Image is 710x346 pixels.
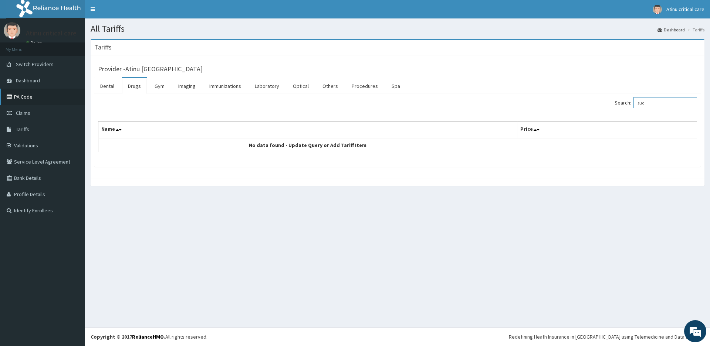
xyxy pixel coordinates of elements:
li: Tariffs [686,27,704,33]
a: Imaging [172,78,202,94]
span: Claims [16,110,30,116]
span: We're online! [43,93,102,168]
a: Online [26,40,44,45]
h3: Provider - Atinu [GEOGRAPHIC_DATA] [98,66,203,72]
img: User Image [653,5,662,14]
a: Drugs [122,78,147,94]
a: Dental [94,78,120,94]
div: Redefining Heath Insurance in [GEOGRAPHIC_DATA] using Telemedicine and Data Science! [509,333,704,340]
input: Search: [633,97,697,108]
a: Dashboard [657,27,685,33]
span: Atinu critical care [666,6,704,13]
strong: Copyright © 2017 . [91,333,165,340]
p: Atinu critical care [26,30,77,37]
th: Price [517,121,697,138]
a: Spa [386,78,406,94]
h3: Tariffs [94,44,112,51]
footer: All rights reserved. [85,327,710,346]
a: Laboratory [249,78,285,94]
label: Search: [615,97,697,108]
span: Tariffs [16,126,29,133]
a: Procedures [346,78,384,94]
img: d_794563401_company_1708531726252_794563401 [14,37,30,55]
div: Minimize live chat window [121,4,139,21]
th: Name [98,121,517,138]
a: Others [317,78,344,94]
span: Switch Providers [16,61,54,68]
a: Gym [149,78,170,94]
a: Immunizations [203,78,247,94]
img: User Image [4,22,20,39]
h1: All Tariffs [91,24,704,34]
a: Optical [287,78,315,94]
td: No data found - Update Query or Add Tariff Item [98,138,517,152]
span: Dashboard [16,77,40,84]
div: Chat with us now [38,41,124,51]
a: RelianceHMO [132,333,164,340]
textarea: Type your message and hit 'Enter' [4,202,141,227]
